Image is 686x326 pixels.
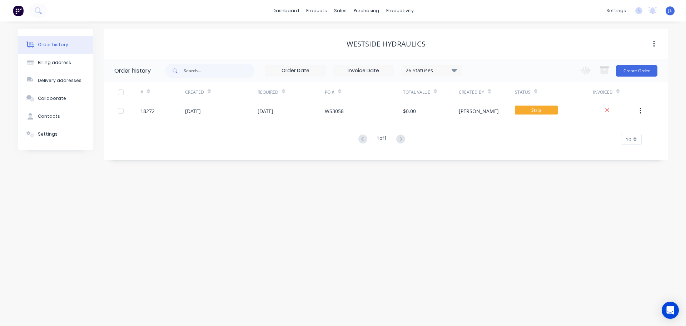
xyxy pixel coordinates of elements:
input: Invoice Date [333,65,393,76]
div: settings [603,5,630,16]
div: WS3058 [325,107,344,115]
div: Westside Hydraulics [347,40,426,48]
div: Required [258,89,278,96]
div: Total Value [403,82,459,102]
div: Total Value [403,89,430,96]
div: 26 Statuses [401,67,461,74]
div: Status [515,89,531,96]
div: Created By [459,82,514,102]
button: Collaborate [18,89,93,107]
div: Delivery addresses [38,77,81,84]
div: $0.00 [403,107,416,115]
div: sales [330,5,350,16]
span: JL [668,8,672,14]
div: [PERSON_NAME] [459,107,499,115]
div: Open Intercom Messenger [662,302,679,319]
button: Settings [18,125,93,143]
div: Created By [459,89,484,96]
div: 18272 [140,107,155,115]
div: Required [258,82,325,102]
div: # [140,82,185,102]
div: 1 of 1 [377,134,387,145]
div: products [303,5,330,16]
div: Created [185,89,204,96]
div: Created [185,82,258,102]
div: Collaborate [38,95,66,102]
a: dashboard [269,5,303,16]
div: Order history [114,67,151,75]
button: Delivery addresses [18,72,93,89]
div: PO # [325,89,334,96]
div: Invoiced [593,82,638,102]
div: purchasing [350,5,383,16]
div: [DATE] [185,107,201,115]
div: Status [515,82,593,102]
button: Create Order [616,65,657,77]
div: # [140,89,143,96]
input: Order Date [265,65,325,76]
div: Billing address [38,59,71,66]
img: Factory [13,5,24,16]
div: [DATE] [258,107,273,115]
div: Settings [38,131,58,137]
input: Search... [184,64,254,78]
button: Billing address [18,54,93,72]
div: PO # [325,82,403,102]
span: 10 [626,136,631,143]
div: Order history [38,42,68,48]
div: Invoiced [593,89,613,96]
button: Contacts [18,107,93,125]
span: Strip [515,106,558,115]
div: productivity [383,5,417,16]
div: Contacts [38,113,60,120]
button: Order history [18,36,93,54]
